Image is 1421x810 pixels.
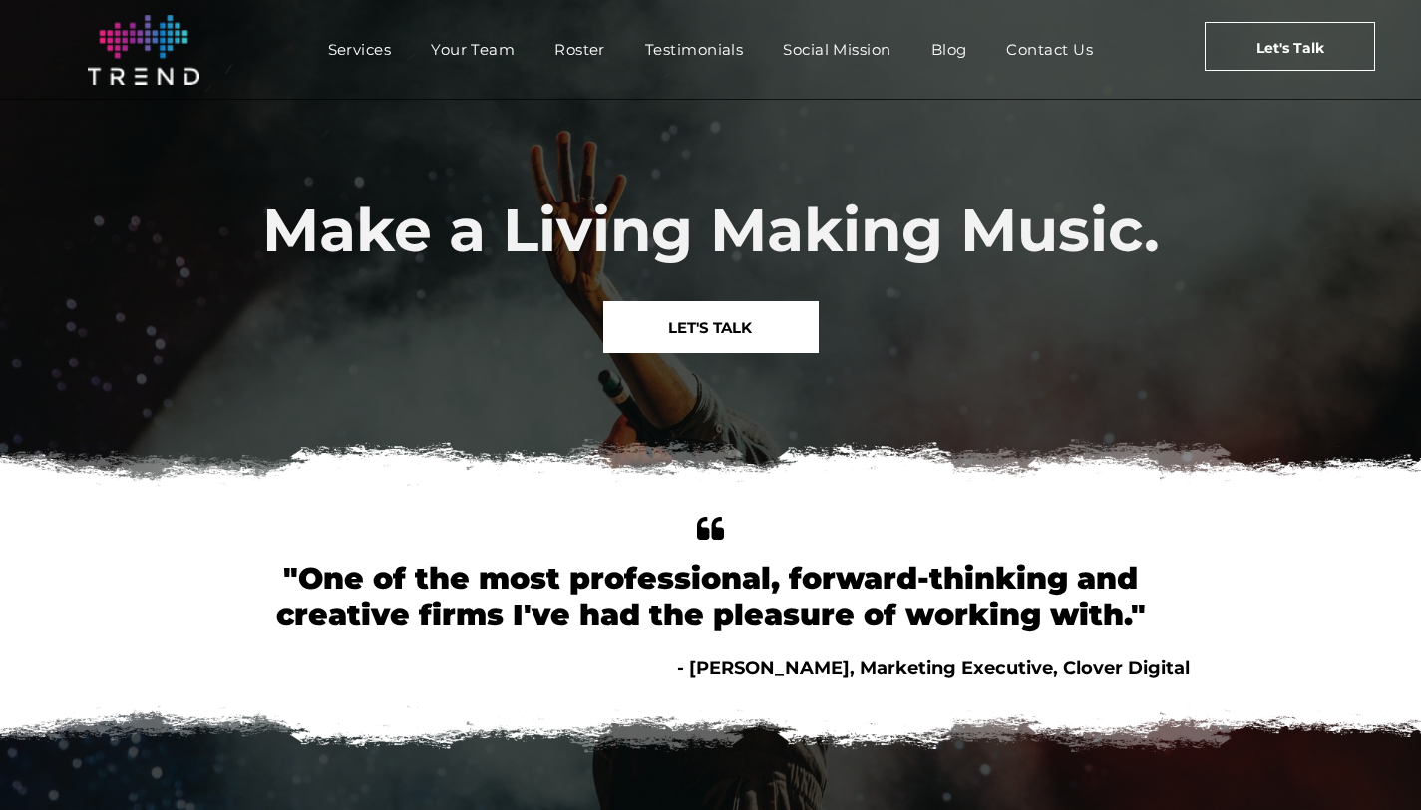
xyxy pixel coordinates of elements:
[1256,23,1324,73] span: Let's Talk
[911,35,987,64] a: Blog
[625,35,763,64] a: Testimonials
[262,194,1160,266] span: Make a Living Making Music.
[534,35,625,64] a: Roster
[603,301,819,353] a: LET'S TALK
[1205,22,1375,71] a: Let's Talk
[88,15,199,85] img: logo
[986,35,1113,64] a: Contact Us
[276,560,1146,633] font: "One of the most professional, forward-thinking and creative firms I've had the pleasure of worki...
[677,657,1190,679] span: - [PERSON_NAME], Marketing Executive, Clover Digital
[411,35,534,64] a: Your Team
[763,35,910,64] a: Social Mission
[308,35,412,64] a: Services
[668,302,752,353] span: LET'S TALK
